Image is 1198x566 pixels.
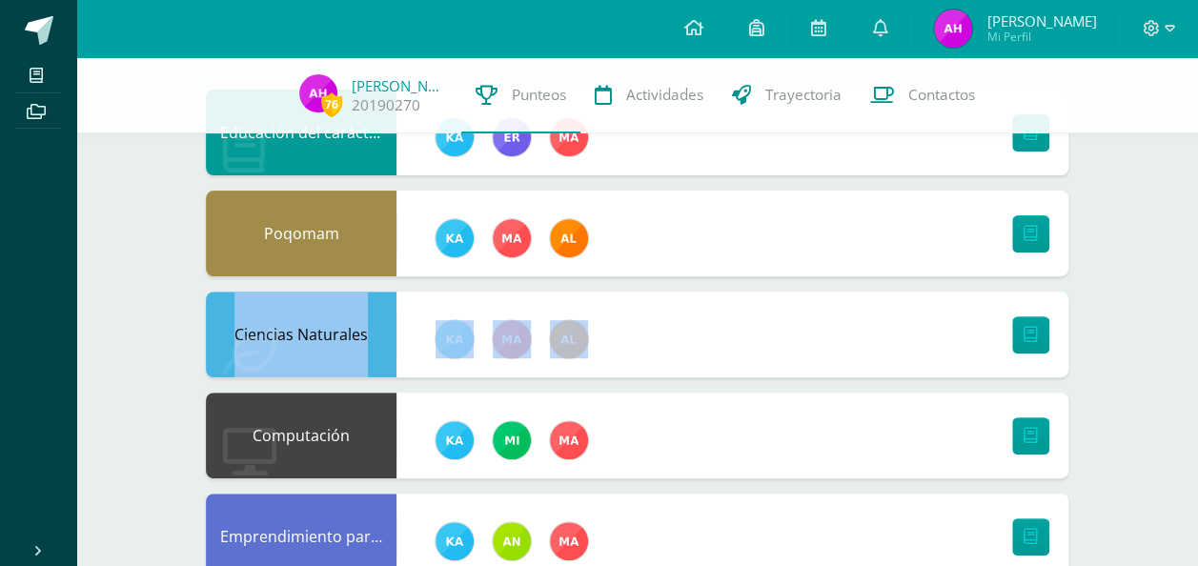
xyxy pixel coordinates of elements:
[908,85,975,105] span: Contactos
[206,292,396,377] div: Ciencias Naturales
[321,92,342,116] span: 76
[206,191,396,276] div: Poqomam
[934,10,972,48] img: ba321859b6aa96d5400ef532f211f75f.png
[493,421,531,459] img: c0bc5b3ae419b3647d5e54388e607386.png
[352,95,420,115] a: 20190270
[718,57,856,133] a: Trayectoria
[436,522,474,560] img: 11a70570b33d653b35fbbd11dfde3caa.png
[436,421,474,459] img: 11a70570b33d653b35fbbd11dfde3caa.png
[550,421,588,459] img: 2fed5c3f2027da04ec866e2a5436f393.png
[352,76,447,95] a: [PERSON_NAME]
[493,522,531,560] img: 51c9151a63d77c0d465fd617935f6a90.png
[626,85,703,105] span: Actividades
[550,219,588,257] img: b67223fa3993a94addc99f06520921b7.png
[986,29,1096,45] span: Mi Perfil
[299,74,337,112] img: ba321859b6aa96d5400ef532f211f75f.png
[856,57,989,133] a: Contactos
[986,11,1096,30] span: [PERSON_NAME]
[580,57,718,133] a: Actividades
[461,57,580,133] a: Punteos
[436,118,474,156] img: 11a70570b33d653b35fbbd11dfde3caa.png
[493,320,531,358] img: 2fed5c3f2027da04ec866e2a5436f393.png
[765,85,842,105] span: Trayectoria
[493,118,531,156] img: 24e93427354e2860561080e027862b98.png
[436,320,474,358] img: 11a70570b33d653b35fbbd11dfde3caa.png
[550,320,588,358] img: b67223fa3993a94addc99f06520921b7.png
[550,522,588,560] img: 2fed5c3f2027da04ec866e2a5436f393.png
[550,118,588,156] img: 2fed5c3f2027da04ec866e2a5436f393.png
[493,219,531,257] img: 2fed5c3f2027da04ec866e2a5436f393.png
[512,85,566,105] span: Punteos
[206,393,396,478] div: Computación
[436,219,474,257] img: 11a70570b33d653b35fbbd11dfde3caa.png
